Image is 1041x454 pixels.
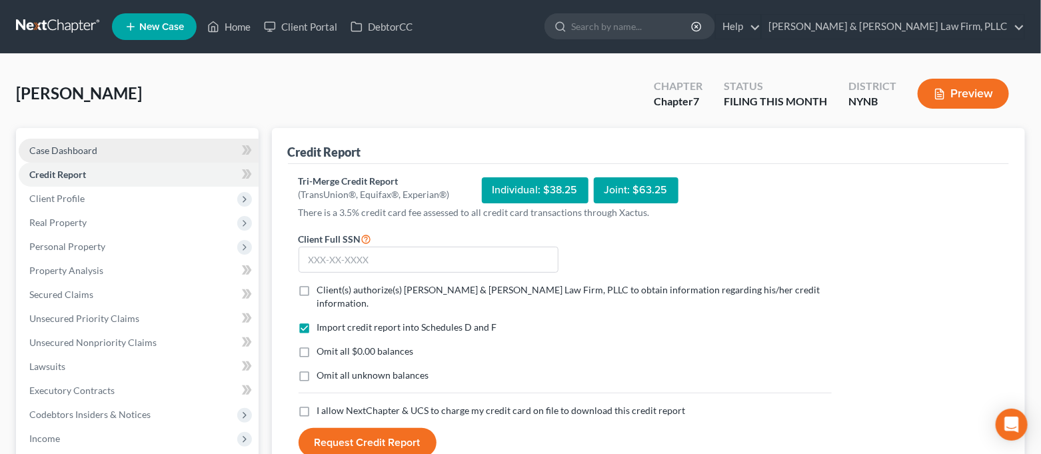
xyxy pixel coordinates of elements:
input: XXX-XX-XXXX [299,247,558,273]
div: District [848,79,896,94]
a: Unsecured Priority Claims [19,307,259,331]
a: Unsecured Nonpriority Claims [19,331,259,355]
a: Property Analysis [19,259,259,283]
a: Lawsuits [19,355,259,379]
div: (TransUnion®, Equifax®, Experian®) [299,188,450,201]
span: Property Analysis [29,265,103,276]
span: New Case [139,22,184,32]
div: FILING THIS MONTH [724,94,827,109]
span: Client Full SSN [299,233,361,245]
a: [PERSON_NAME] & [PERSON_NAME] Law Firm, PLLC [762,15,1024,39]
span: 7 [693,95,699,107]
div: Credit Report [288,144,361,160]
div: Tri-Merge Credit Report [299,175,450,188]
span: Unsecured Priority Claims [29,313,139,324]
div: Open Intercom Messenger [996,409,1028,441]
input: Search by name... [571,14,693,39]
a: Secured Claims [19,283,259,307]
a: Home [201,15,257,39]
div: Chapter [654,94,702,109]
span: Omit all unknown balances [317,369,429,381]
span: Secured Claims [29,289,93,300]
span: Client(s) authorize(s) [PERSON_NAME] & [PERSON_NAME] Law Firm, PLLC to obtain information regardi... [317,284,820,309]
span: Unsecured Nonpriority Claims [29,337,157,348]
span: Personal Property [29,241,105,252]
a: DebtorCC [344,15,419,39]
span: [PERSON_NAME] [16,83,142,103]
p: There is a 3.5% credit card fee assessed to all credit card transactions through Xactus. [299,206,832,219]
div: NYNB [848,94,896,109]
a: Executory Contracts [19,379,259,403]
span: Credit Report [29,169,86,180]
span: Import credit report into Schedules D and F [317,321,497,333]
div: Status [724,79,827,94]
a: Credit Report [19,163,259,187]
span: Codebtors Insiders & Notices [29,409,151,420]
a: Help [716,15,760,39]
span: Omit all $0.00 balances [317,345,414,357]
span: Real Property [29,217,87,228]
span: I allow NextChapter & UCS to charge my credit card on file to download this credit report [317,405,686,416]
span: Lawsuits [29,361,65,372]
a: Case Dashboard [19,139,259,163]
div: Joint: $63.25 [594,177,678,203]
span: Income [29,433,60,444]
span: Client Profile [29,193,85,204]
span: Case Dashboard [29,145,97,156]
a: Client Portal [257,15,344,39]
div: Chapter [654,79,702,94]
span: Executory Contracts [29,385,115,396]
button: Preview [918,79,1009,109]
div: Individual: $38.25 [482,177,588,203]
